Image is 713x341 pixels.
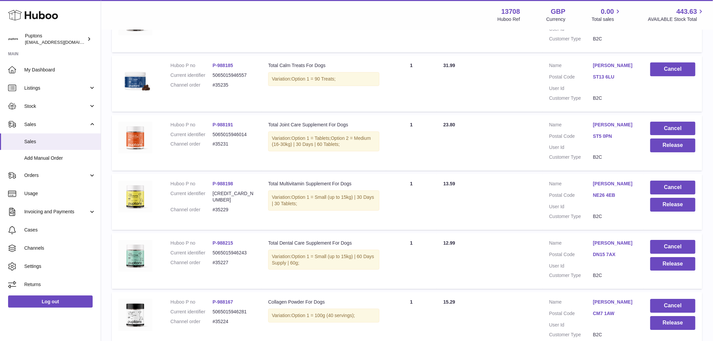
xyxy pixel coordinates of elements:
span: Option 1 = 90 Treats; [291,76,336,82]
dt: Huboo P no [170,122,213,128]
dt: Huboo P no [170,240,213,246]
a: P-988215 [213,240,233,246]
img: TotalPetsCollagenPowderForDogs_5b529217-28cd-4dc2-aae1-fba32fe89d8f.jpg [119,299,152,331]
dd: B2C [593,154,637,160]
dt: User Id [549,144,593,151]
dd: #35229 [213,207,255,213]
div: Variation: [268,190,379,211]
dd: 5065015946243 [213,250,255,256]
div: Total Calm Treats For Dogs [268,62,379,69]
span: AVAILABLE Stock Total [648,16,705,23]
div: Collagen Powder For Dogs [268,299,379,305]
dt: User Id [549,322,593,328]
div: Huboo Ref [498,16,520,23]
dt: Huboo P no [170,181,213,187]
button: Release [650,198,695,212]
span: 31.99 [443,63,455,68]
dt: Channel order [170,207,213,213]
dt: User Id [549,263,593,269]
div: Total Joint Care Supplement For Dogs [268,122,379,128]
a: [PERSON_NAME] [593,181,637,187]
a: ST5 0PN [593,133,637,139]
dt: Postal Code [549,74,593,82]
span: [EMAIL_ADDRESS][DOMAIN_NAME] [25,39,99,45]
td: 1 [386,174,437,230]
span: Listings [24,85,89,91]
dd: #35224 [213,318,255,325]
dt: Customer Type [549,332,593,338]
span: Orders [24,172,89,179]
span: Sales [24,138,96,145]
dt: Customer Type [549,95,593,101]
a: P-988167 [213,299,233,305]
a: [PERSON_NAME] [593,299,637,305]
dt: Current identifier [170,250,213,256]
span: 12.99 [443,240,455,246]
div: Variation: [268,131,379,152]
dd: 5065015946281 [213,309,255,315]
div: Variation: [268,250,379,270]
span: 13.59 [443,181,455,186]
a: ST13 6LU [593,74,637,80]
dt: Postal Code [549,192,593,200]
dd: #35235 [213,82,255,88]
dd: 5065015946557 [213,72,255,79]
dt: Customer Type [549,154,593,160]
dt: Channel order [170,141,213,147]
span: 0.00 [601,7,614,16]
div: Variation: [268,72,379,86]
td: 1 [386,233,437,289]
dt: Name [549,181,593,189]
span: 15.29 [443,299,455,305]
dt: Name [549,122,593,130]
td: 1 [386,56,437,112]
button: Release [650,257,695,271]
dt: Current identifier [170,190,213,203]
dd: B2C [593,272,637,279]
dt: Channel order [170,82,213,88]
dt: Huboo P no [170,62,213,69]
dd: B2C [593,332,637,338]
dt: Customer Type [549,36,593,42]
img: Total_Calm_TreatsMain.jpg [119,62,152,96]
div: Variation: [268,309,379,322]
dd: B2C [593,95,637,101]
img: TotalMultivitaminTablets120.jpg [119,181,152,212]
a: P-988198 [213,181,233,186]
a: CM7 1AW [593,310,637,317]
span: Channels [24,245,96,251]
dd: B2C [593,36,637,42]
td: 1 [386,115,437,171]
dd: [CREDIT_CARD_NUMBER] [213,190,255,203]
a: [PERSON_NAME] [593,62,637,69]
a: 443.63 AVAILABLE Stock Total [648,7,705,23]
dt: Current identifier [170,72,213,79]
dd: B2C [593,213,637,220]
strong: 13708 [501,7,520,16]
dt: User Id [549,85,593,92]
span: Option 2 = Medium (16-30kg) | 30 Days | 60 Tablets; [272,135,371,147]
button: Cancel [650,181,695,194]
button: Cancel [650,62,695,76]
span: 23.80 [443,122,455,127]
span: Settings [24,263,96,270]
dd: 5065015946014 [213,131,255,138]
dd: #35227 [213,259,255,266]
span: Invoicing and Payments [24,209,89,215]
dt: Name [549,240,593,248]
a: [PERSON_NAME] [593,122,637,128]
button: Release [650,138,695,152]
div: Currency [547,16,566,23]
button: Release [650,316,695,330]
a: 0.00 Total sales [592,7,622,23]
a: DN15 7AX [593,251,637,258]
span: Option 1 = Tablets; [291,135,331,141]
dt: Postal Code [549,310,593,318]
a: [PERSON_NAME] [593,240,637,246]
span: Returns [24,281,96,288]
span: Sales [24,121,89,128]
a: P-988191 [213,122,233,127]
img: TotalDentalCarePowder120.jpg [119,240,152,272]
span: My Dashboard [24,67,96,73]
span: Stock [24,103,89,110]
